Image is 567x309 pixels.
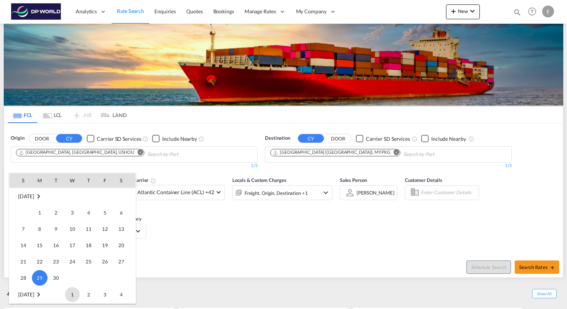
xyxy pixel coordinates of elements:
[9,221,135,237] tr: Week 2
[98,222,112,236] span: 12
[81,237,97,253] td: Thursday September 18 2025
[81,287,96,302] span: 2
[114,254,129,269] span: 27
[97,253,113,270] td: Friday September 26 2025
[113,237,135,253] td: Saturday September 20 2025
[32,270,47,286] span: 29
[9,286,135,303] tr: Week 1
[81,238,96,253] span: 18
[113,253,135,270] td: Saturday September 27 2025
[81,254,96,269] span: 25
[18,193,34,199] span: [DATE]
[98,287,112,302] span: 3
[64,237,81,253] td: Wednesday September 17 2025
[113,286,135,303] td: Saturday October 4 2025
[81,221,97,237] td: Thursday September 11 2025
[65,222,80,236] span: 10
[16,238,31,253] span: 14
[114,238,129,253] span: 20
[81,253,97,270] td: Thursday September 25 2025
[32,254,47,269] span: 22
[98,205,112,220] span: 5
[48,221,64,237] td: Tuesday September 9 2025
[65,205,80,220] span: 3
[9,221,32,237] td: Sunday September 7 2025
[64,173,81,188] th: W
[65,238,80,253] span: 17
[32,238,47,253] span: 15
[9,286,64,303] td: October 2025
[9,188,135,205] tr: Week undefined
[16,254,31,269] span: 21
[9,237,32,253] td: Sunday September 14 2025
[32,205,47,220] span: 1
[32,205,48,221] td: Monday September 1 2025
[32,173,48,188] th: M
[49,222,63,236] span: 9
[97,221,113,237] td: Friday September 12 2025
[32,221,48,237] td: Monday September 8 2025
[81,205,97,221] td: Thursday September 4 2025
[48,205,64,221] td: Tuesday September 2 2025
[9,270,135,286] tr: Week 5
[81,173,97,188] th: T
[65,287,80,302] span: 1
[18,291,34,298] span: [DATE]
[64,221,81,237] td: Wednesday September 10 2025
[97,286,113,303] td: Friday October 3 2025
[32,222,47,236] span: 8
[48,270,64,286] td: Tuesday September 30 2025
[114,205,129,220] span: 6
[9,173,32,188] th: S
[9,253,135,270] tr: Week 4
[9,270,32,286] td: Sunday September 28 2025
[49,205,63,220] span: 2
[16,222,31,236] span: 7
[49,254,63,269] span: 23
[113,173,135,188] th: S
[9,253,32,270] td: Sunday September 21 2025
[81,205,96,220] span: 4
[97,205,113,221] td: Friday September 5 2025
[97,173,113,188] th: F
[81,222,96,236] span: 11
[98,254,112,269] span: 26
[64,286,81,303] td: Wednesday October 1 2025
[32,253,48,270] td: Monday September 22 2025
[16,270,31,285] span: 28
[64,205,81,221] td: Wednesday September 3 2025
[9,237,135,253] tr: Week 3
[9,188,135,205] td: September 2025
[113,205,135,221] td: Saturday September 6 2025
[48,237,64,253] td: Tuesday September 16 2025
[48,253,64,270] td: Tuesday September 23 2025
[113,221,135,237] td: Saturday September 13 2025
[114,287,129,302] span: 4
[81,286,97,303] td: Thursday October 2 2025
[32,237,48,253] td: Monday September 15 2025
[9,205,135,221] tr: Week 1
[32,270,48,286] td: Monday September 29 2025
[48,173,64,188] th: T
[9,173,135,303] md-calendar: Calendar
[49,270,63,285] span: 30
[64,253,81,270] td: Wednesday September 24 2025
[98,238,112,253] span: 19
[114,222,129,236] span: 13
[65,254,80,269] span: 24
[49,238,63,253] span: 16
[97,237,113,253] td: Friday September 19 2025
